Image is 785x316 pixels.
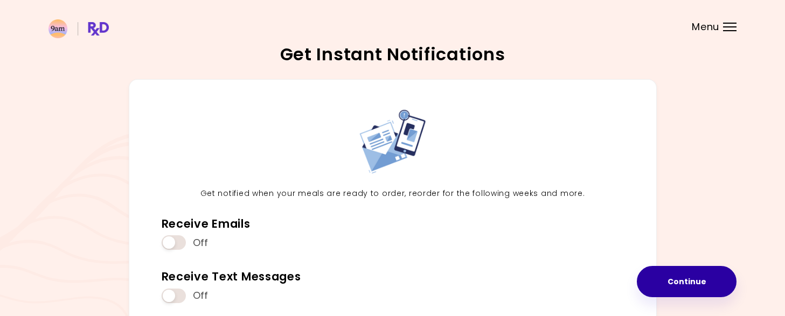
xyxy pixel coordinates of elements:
[692,22,719,32] span: Menu
[193,290,209,302] span: Off
[162,216,251,231] div: Receive Emails
[48,46,737,63] h2: Get Instant Notifications
[193,237,209,249] span: Off
[154,187,632,200] p: Get notified when your meals are ready to order, reorder for the following weeks and more.
[48,19,109,38] img: RxDiet
[637,266,737,297] button: Continue
[162,269,301,284] div: Receive Text Messages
